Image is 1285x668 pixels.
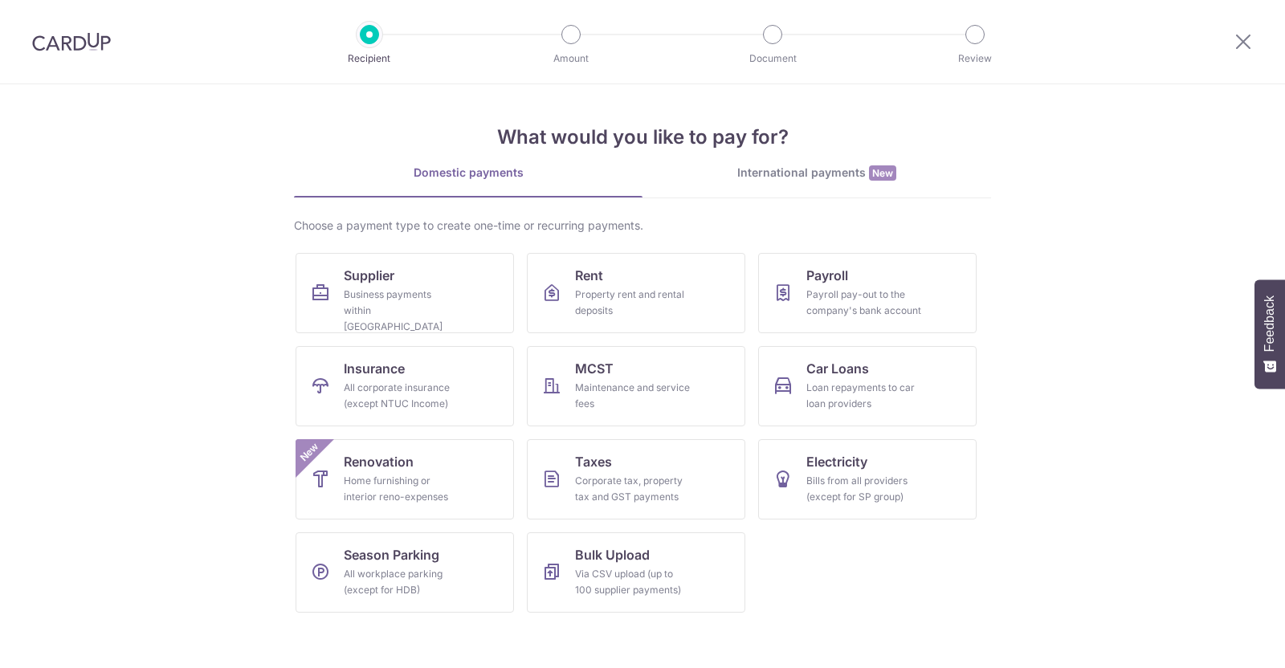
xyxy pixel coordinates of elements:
span: New [869,165,896,181]
span: New [296,439,323,466]
div: Choose a payment type to create one-time or recurring payments. [294,218,991,234]
div: Business payments within [GEOGRAPHIC_DATA] [344,287,459,335]
div: Bills from all providers (except for SP group) [806,473,922,505]
span: Rent [575,266,603,285]
div: Home furnishing or interior reno-expenses [344,473,459,505]
span: Car Loans [806,359,869,378]
p: Review [916,51,1034,67]
a: ElectricityBills from all providers (except for SP group) [758,439,977,519]
a: Season ParkingAll workplace parking (except for HDB) [296,532,514,613]
div: Maintenance and service fees [575,380,691,412]
a: Bulk UploadVia CSV upload (up to 100 supplier payments) [527,532,745,613]
div: Loan repayments to car loan providers [806,380,922,412]
span: Taxes [575,452,612,471]
div: All workplace parking (except for HDB) [344,566,459,598]
a: RenovationHome furnishing or interior reno-expensesNew [296,439,514,519]
div: All corporate insurance (except NTUC Income) [344,380,459,412]
div: Property rent and rental deposits [575,287,691,319]
div: Via CSV upload (up to 100 supplier payments) [575,566,691,598]
p: Amount [512,51,630,67]
div: International payments [642,165,991,181]
span: Season Parking [344,545,439,564]
span: Electricity [806,452,867,471]
img: CardUp [32,32,111,51]
span: Renovation [344,452,414,471]
p: Document [713,51,832,67]
a: SupplierBusiness payments within [GEOGRAPHIC_DATA] [296,253,514,333]
button: Feedback - Show survey [1254,279,1285,389]
span: Payroll [806,266,848,285]
div: Payroll pay-out to the company's bank account [806,287,922,319]
span: Insurance [344,359,405,378]
a: TaxesCorporate tax, property tax and GST payments [527,439,745,519]
span: Supplier [344,266,394,285]
a: MCSTMaintenance and service fees [527,346,745,426]
a: InsuranceAll corporate insurance (except NTUC Income) [296,346,514,426]
div: Domestic payments [294,165,642,181]
span: Bulk Upload [575,545,650,564]
a: Car LoansLoan repayments to car loan providers [758,346,977,426]
span: MCST [575,359,614,378]
a: PayrollPayroll pay-out to the company's bank account [758,253,977,333]
a: RentProperty rent and rental deposits [527,253,745,333]
h4: What would you like to pay for? [294,123,991,152]
p: Recipient [310,51,429,67]
div: Corporate tax, property tax and GST payments [575,473,691,505]
span: Feedback [1263,295,1277,352]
